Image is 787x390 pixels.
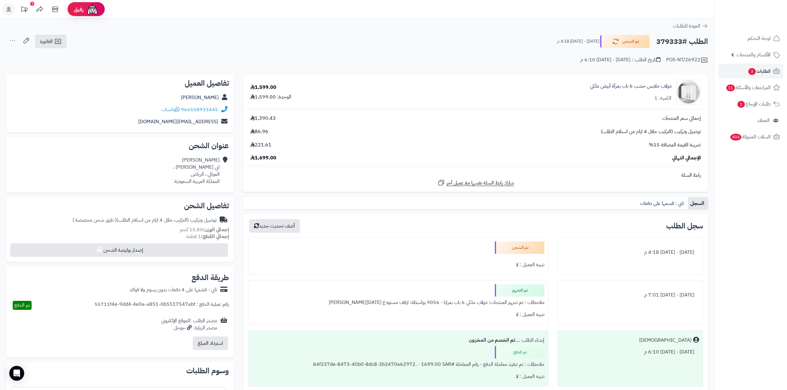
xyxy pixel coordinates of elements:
small: 1 قطعة [186,233,229,240]
div: تم الشحن [495,241,544,254]
small: 15.00 كجم [180,226,229,233]
div: [DATE] - [DATE] 7:01 م [561,289,699,301]
a: دولاب ملابس خشب 6 باب بمرآة أبيض ملكي [590,83,671,90]
div: مصدر الطلب :الموقع الإلكتروني [161,317,217,331]
span: 404 [730,134,742,141]
span: العودة للطلبات [673,22,700,30]
div: تاريخ الطلب : [DATE] - [DATE] 6:10 م [580,56,661,63]
div: [PERSON_NAME] ابي [PERSON_NAME] ، العوالي ، الرياض المملكة العربية السعودية [173,157,220,185]
h2: الطلب #379333 [656,35,708,48]
div: Open Intercom Messenger [9,366,24,381]
small: [DATE] - [DATE] 4:18 م [557,38,599,45]
h2: طريقة الدفع [191,274,229,281]
span: 1,390.43 [250,115,276,122]
div: الوحدة: 1,599.00 [250,93,291,101]
h2: تفاصيل الشحن [11,202,229,210]
div: تم التجهيز [495,284,544,297]
div: توصيل وتركيب (التركيب خلال 4 ايام من استلام الطلب) [73,217,217,224]
span: لوحة التحكم [748,34,771,43]
a: العودة للطلبات [673,22,708,30]
a: الفاتورة [35,35,67,48]
button: إصدار بوليصة الشحن [10,243,228,257]
div: [DATE] - [DATE] 4:18 م [561,246,699,258]
h2: تفاصيل العميل [11,80,229,87]
div: ملاحظات : تم تجهيز المنتجات: دولاب ملكي 6 باب بمرايا - 9056 بواسطة: ارفف مستودع [DATE][PERSON_NAME] [252,297,544,309]
button: أضف تحديث جديد [249,219,300,233]
div: تنبيه العميل : لا [252,370,544,383]
a: [EMAIL_ADDRESS][DOMAIN_NAME] [138,118,218,125]
div: [DEMOGRAPHIC_DATA] [639,337,692,344]
div: 1 [30,2,34,6]
span: ( طرق شحن مخصصة ) [73,216,117,224]
a: [PERSON_NAME] [181,94,219,101]
img: 1733065410-1-90x90.jpg [676,80,701,105]
a: السلات المتروكة404 [718,129,783,144]
a: تحديثات المنصة [16,3,32,17]
span: 1 [737,101,745,108]
a: تابي : قسمها على دفعات [637,197,688,210]
img: logo-2.png [745,5,781,18]
strong: إجمالي الوزن: [203,226,229,233]
a: طلبات الإرجاع1 [718,97,783,111]
span: تم الدفع [14,301,30,309]
img: ai-face.png [86,3,99,15]
a: المراجعات والأسئلة11 [718,80,783,95]
div: تم الدفع [495,346,544,358]
span: 86.96 [250,128,268,135]
span: توصيل وتركيب (التركيب خلال 4 ايام من استلام الطلب) [601,128,701,135]
h2: وسوم الطلبات [11,367,229,375]
span: الطلبات [748,67,771,76]
a: السجل [688,197,708,210]
a: العملاء [718,113,783,128]
span: 1,699.00 [250,154,276,162]
b: تم الخصم من المخزون [469,336,515,344]
strong: إجمالي القطع: [201,233,229,240]
div: 1,599.00 [250,84,276,91]
div: [DATE] - [DATE] 6:10 م [561,346,699,358]
span: 221.61 [250,141,271,149]
span: المراجعات والأسئلة [726,83,771,92]
h3: سجل الطلب [666,222,703,230]
div: تابي - قسّمها على 4 دفعات بدون رسوم ولا فوائد [130,286,217,293]
span: رفيق [74,6,84,13]
div: مصدر الزيارة: جوجل [161,324,217,331]
a: الطلبات3 [718,64,783,79]
span: شارك رابط السلة نفسها مع عميل آخر [446,180,514,187]
span: إجمالي سعر المنتجات [662,115,701,122]
div: الكمية: 1 [654,95,671,102]
div: تنبيه العميل : لا [252,259,544,271]
span: الأقسام والمنتجات [736,50,771,59]
div: ملاحظات : تم تنفيذ معاملة الدفع - رقم المعاملة #84f337de-8473-40b0-8dc8-3b3470a62972. - 1699.00 SAR [252,358,544,370]
span: العملاء [758,116,770,125]
a: 966558933445 [181,106,218,113]
div: تنبيه العميل : لا [252,309,544,321]
a: لوحة التحكم [718,31,783,46]
span: ضريبة القيمة المضافة 15% [649,141,701,149]
span: طلبات الإرجاع [737,100,771,108]
a: شارك رابط السلة نفسها مع عميل آخر [437,179,514,187]
span: السلات المتروكة [730,132,771,141]
button: استرداد المبلغ [193,336,228,350]
div: إنشاء الطلب .... [252,334,544,346]
button: تم الشحن [600,35,650,48]
h2: عنوان الشحن [11,142,229,149]
div: POS-NT/26922 [666,56,708,64]
a: واتساب [161,106,180,113]
div: رقم عملية الدفع : 55711f4e-9dd4-4e0a-a851-0b5517547abf [95,301,229,310]
span: 11 [726,84,735,92]
span: الفاتورة [40,38,53,45]
div: رابط السلة [246,172,706,179]
span: 3 [748,68,756,75]
span: الإجمالي النهائي [672,154,701,162]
